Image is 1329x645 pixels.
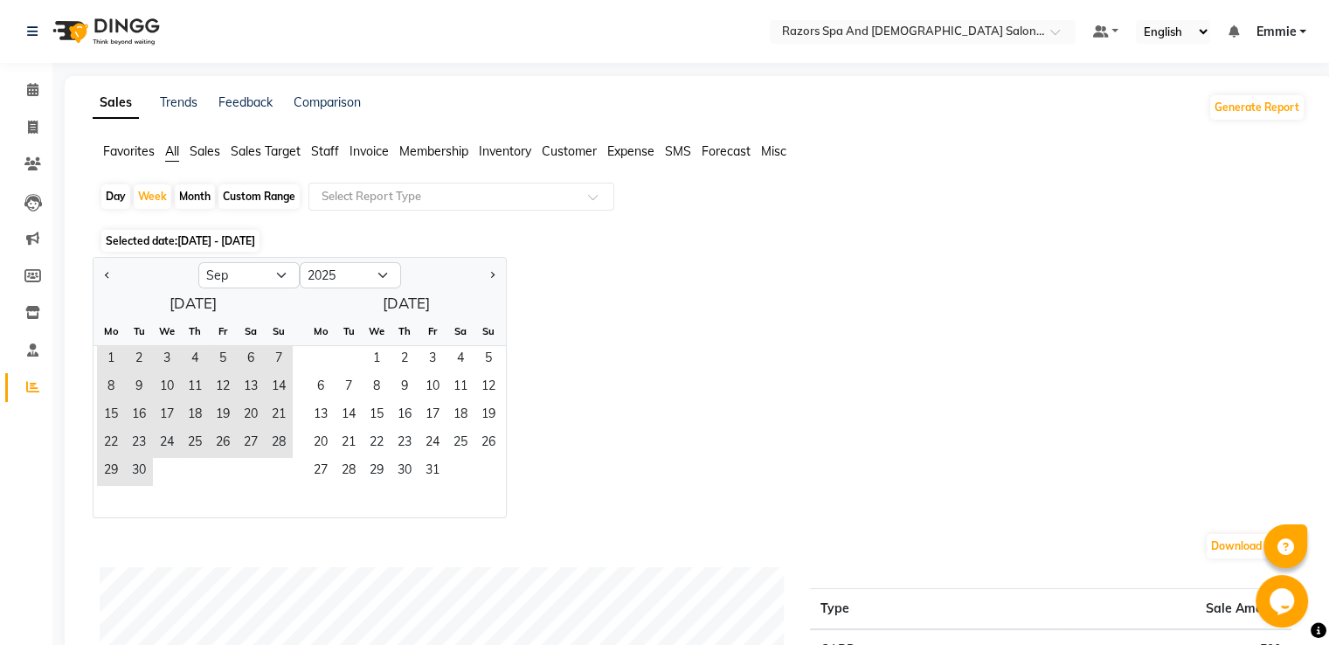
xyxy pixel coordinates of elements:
span: 14 [265,374,293,402]
div: Saturday, September 27, 2025 [237,430,265,458]
span: Membership [399,143,468,159]
div: Tuesday, October 7, 2025 [335,374,363,402]
span: 4 [181,346,209,374]
div: Friday, October 17, 2025 [419,402,446,430]
span: 6 [307,374,335,402]
button: Generate Report [1210,95,1304,120]
div: Sunday, September 28, 2025 [265,430,293,458]
div: Tuesday, September 2, 2025 [125,346,153,374]
div: Tu [335,317,363,345]
iframe: chat widget [1256,575,1312,628]
div: Custom Range [218,184,300,209]
div: Thursday, September 11, 2025 [181,374,209,402]
span: 9 [391,374,419,402]
span: 30 [125,458,153,486]
div: Saturday, October 4, 2025 [446,346,474,374]
div: Saturday, October 11, 2025 [446,374,474,402]
div: Friday, September 12, 2025 [209,374,237,402]
div: Friday, September 26, 2025 [209,430,237,458]
div: Wednesday, October 8, 2025 [363,374,391,402]
span: 5 [209,346,237,374]
span: 25 [446,430,474,458]
div: Sunday, October 5, 2025 [474,346,502,374]
div: Monday, October 20, 2025 [307,430,335,458]
span: 2 [125,346,153,374]
select: Select year [300,262,401,288]
span: Selected date: [101,230,260,252]
select: Select month [198,262,300,288]
button: Next month [485,261,499,289]
span: Misc [761,143,786,159]
div: Sunday, October 26, 2025 [474,430,502,458]
span: 21 [335,430,363,458]
div: Monday, October 6, 2025 [307,374,335,402]
div: Sunday, October 19, 2025 [474,402,502,430]
span: 22 [97,430,125,458]
span: 1 [97,346,125,374]
span: Sales Target [231,143,301,159]
div: Mo [307,317,335,345]
span: [DATE] - [DATE] [177,234,255,247]
div: Saturday, September 13, 2025 [237,374,265,402]
span: 27 [307,458,335,486]
span: 12 [474,374,502,402]
span: 25 [181,430,209,458]
div: Thursday, September 25, 2025 [181,430,209,458]
div: Saturday, October 18, 2025 [446,402,474,430]
span: 24 [419,430,446,458]
div: Fr [419,317,446,345]
div: Monday, October 13, 2025 [307,402,335,430]
div: Thursday, October 30, 2025 [391,458,419,486]
span: 15 [97,402,125,430]
div: Wednesday, October 15, 2025 [363,402,391,430]
span: Expense [607,143,654,159]
div: Wednesday, October 22, 2025 [363,430,391,458]
span: Invoice [350,143,389,159]
span: 23 [125,430,153,458]
span: 29 [97,458,125,486]
span: 10 [419,374,446,402]
div: Monday, September 8, 2025 [97,374,125,402]
div: Tuesday, October 21, 2025 [335,430,363,458]
span: 2 [391,346,419,374]
span: 23 [391,430,419,458]
a: Feedback [218,94,273,110]
span: Forecast [702,143,751,159]
span: 4 [446,346,474,374]
div: Monday, September 1, 2025 [97,346,125,374]
div: Th [181,317,209,345]
div: Thursday, September 4, 2025 [181,346,209,374]
span: 24 [153,430,181,458]
span: 21 [265,402,293,430]
button: Download PDF [1207,534,1290,558]
div: Saturday, September 6, 2025 [237,346,265,374]
div: Tuesday, September 16, 2025 [125,402,153,430]
span: 26 [474,430,502,458]
span: 18 [181,402,209,430]
span: 16 [391,402,419,430]
span: 28 [265,430,293,458]
div: Tuesday, September 9, 2025 [125,374,153,402]
span: 14 [335,402,363,430]
div: Thursday, September 18, 2025 [181,402,209,430]
span: 27 [237,430,265,458]
span: 10 [153,374,181,402]
div: Friday, October 24, 2025 [419,430,446,458]
span: 18 [446,402,474,430]
span: 13 [307,402,335,430]
span: 3 [419,346,446,374]
span: 17 [153,402,181,430]
div: Thursday, October 2, 2025 [391,346,419,374]
span: 7 [265,346,293,374]
div: Sunday, September 14, 2025 [265,374,293,402]
span: Favorites [103,143,155,159]
div: Saturday, September 20, 2025 [237,402,265,430]
div: Tuesday, October 28, 2025 [335,458,363,486]
span: Staff [311,143,339,159]
span: 12 [209,374,237,402]
span: All [165,143,179,159]
span: SMS [665,143,691,159]
div: Wednesday, September 3, 2025 [153,346,181,374]
div: Saturday, October 25, 2025 [446,430,474,458]
span: Sales [190,143,220,159]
